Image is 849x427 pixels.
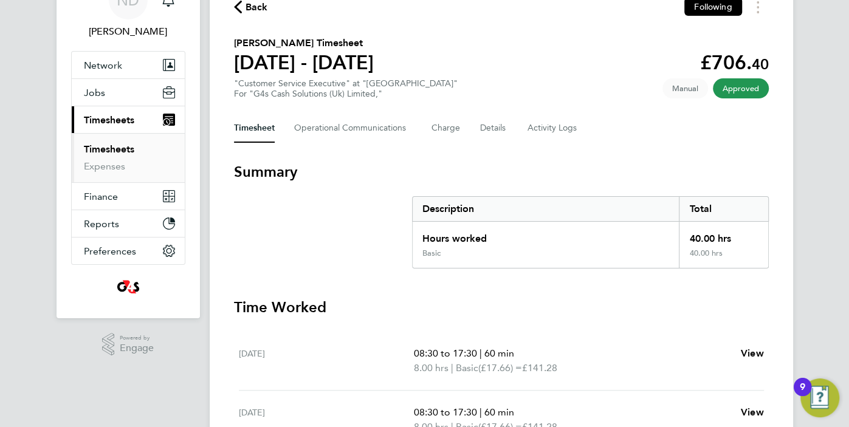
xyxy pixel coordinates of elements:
span: | [450,362,453,374]
span: View [741,347,764,359]
h3: Time Worked [234,298,769,317]
button: Preferences [72,237,185,264]
img: g4s2-logo-retina.png [114,277,143,296]
div: Hours worked [413,222,679,248]
div: [DATE] [239,346,414,375]
span: 08:30 to 17:30 [413,347,476,359]
div: "Customer Service Executive" at "[GEOGRAPHIC_DATA]" [234,78,458,99]
div: Summary [412,196,769,268]
span: Following [694,1,732,12]
button: Timesheets [72,106,185,133]
span: Nana Darkwah [71,24,185,39]
span: Preferences [84,245,136,257]
span: 60 min [484,347,514,359]
span: 08:30 to 17:30 [413,406,476,418]
button: Activity Logs [528,114,579,143]
div: Timesheets [72,133,185,182]
span: Jobs [84,87,105,98]
a: Powered byEngage [102,333,154,356]
span: Network [84,60,122,71]
h2: [PERSON_NAME] Timesheet [234,36,374,50]
h3: Summary [234,162,769,182]
span: This timesheet was manually created. [662,78,708,98]
button: Finance [72,183,185,210]
app-decimal: £706. [700,51,769,74]
span: Timesheets [84,114,134,126]
span: This timesheet has been approved. [713,78,769,98]
div: Basic [422,248,441,258]
a: Go to home page [71,277,185,296]
span: Engage [120,343,154,354]
a: Expenses [84,160,125,172]
span: (£17.66) = [478,362,521,374]
span: Basic [455,361,478,375]
div: Total [679,197,768,221]
div: For "G4s Cash Solutions (Uk) Limited," [234,89,458,99]
button: Charge [431,114,461,143]
button: Reports [72,210,185,237]
span: | [479,406,481,418]
button: Network [72,52,185,78]
span: £141.28 [521,362,557,374]
button: Timesheet [234,114,275,143]
div: Description [413,197,679,221]
a: View [741,405,764,420]
button: Details [480,114,508,143]
span: View [741,406,764,418]
span: 60 min [484,406,514,418]
a: Timesheets [84,143,134,155]
button: Jobs [72,79,185,106]
button: Open Resource Center, 9 new notifications [800,378,839,417]
button: Operational Communications [294,114,412,143]
a: View [741,346,764,361]
span: Finance [84,191,118,202]
div: 9 [800,387,805,403]
span: 8.00 hrs [413,362,448,374]
span: | [479,347,481,359]
div: 40.00 hrs [679,248,768,268]
span: 40 [752,55,769,73]
span: Reports [84,218,119,230]
h1: [DATE] - [DATE] [234,50,374,75]
div: 40.00 hrs [679,222,768,248]
span: Powered by [120,333,154,343]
